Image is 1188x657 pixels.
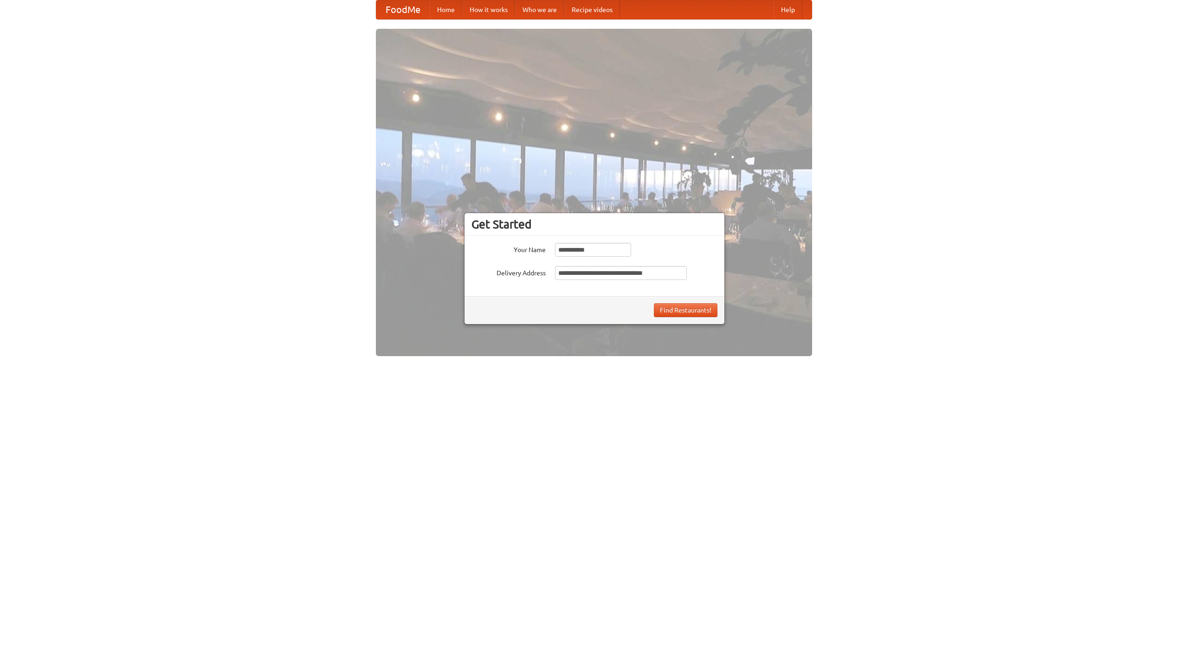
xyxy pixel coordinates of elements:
a: Help [774,0,802,19]
h3: Get Started [471,217,717,231]
a: Home [430,0,462,19]
a: FoodMe [376,0,430,19]
a: How it works [462,0,515,19]
button: Find Restaurants! [654,303,717,317]
label: Your Name [471,243,546,254]
a: Recipe videos [564,0,620,19]
label: Delivery Address [471,266,546,278]
a: Who we are [515,0,564,19]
